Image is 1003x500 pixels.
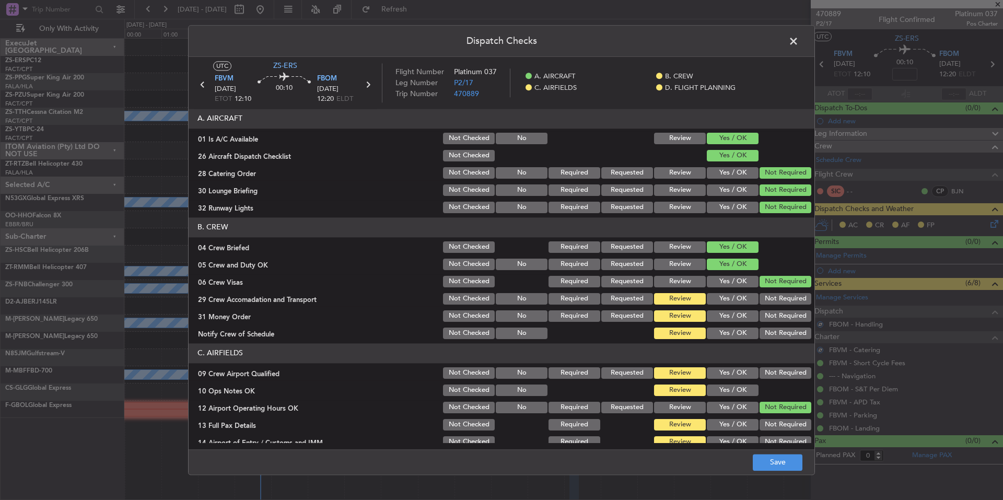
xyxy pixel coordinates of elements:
button: Not Required [760,436,811,448]
button: Not Required [760,367,811,379]
button: Not Required [760,402,811,413]
button: Not Required [760,310,811,322]
button: Not Required [760,202,811,213]
button: Not Required [760,293,811,305]
button: Not Required [760,276,811,287]
button: Not Required [760,167,811,179]
button: Not Required [760,184,811,196]
button: Not Required [760,419,811,431]
button: Not Required [760,328,811,339]
header: Dispatch Checks [189,26,814,57]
